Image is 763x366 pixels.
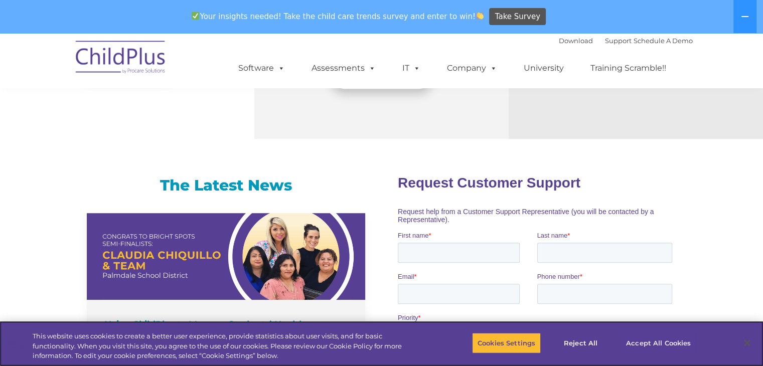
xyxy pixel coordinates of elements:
[139,107,182,115] span: Phone number
[559,37,593,45] a: Download
[33,331,420,361] div: This website uses cookies to create a better user experience, provide statistics about user visit...
[476,12,484,20] img: 👏
[87,175,365,196] h3: The Latest News
[437,58,507,78] a: Company
[736,332,758,354] button: Close
[192,12,199,20] img: ✅
[228,58,295,78] a: Software
[495,8,540,26] span: Take Survey
[580,58,676,78] a: Training Scramble!!
[514,58,574,78] a: University
[489,8,546,26] a: Take Survey
[549,332,612,353] button: Reject All
[139,66,170,74] span: Last name
[621,332,696,353] button: Accept All Cookies
[634,37,693,45] a: Schedule A Demo
[188,7,488,26] span: Your insights needed! Take the child care trends survey and enter to win!
[472,332,541,353] button: Cookies Settings
[71,34,171,84] img: ChildPlus by Procare Solutions
[104,317,350,345] h4: Using ChildPlus to Manage Students’ Health Information
[605,37,632,45] a: Support
[301,58,386,78] a: Assessments
[392,58,430,78] a: IT
[559,37,693,45] font: |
